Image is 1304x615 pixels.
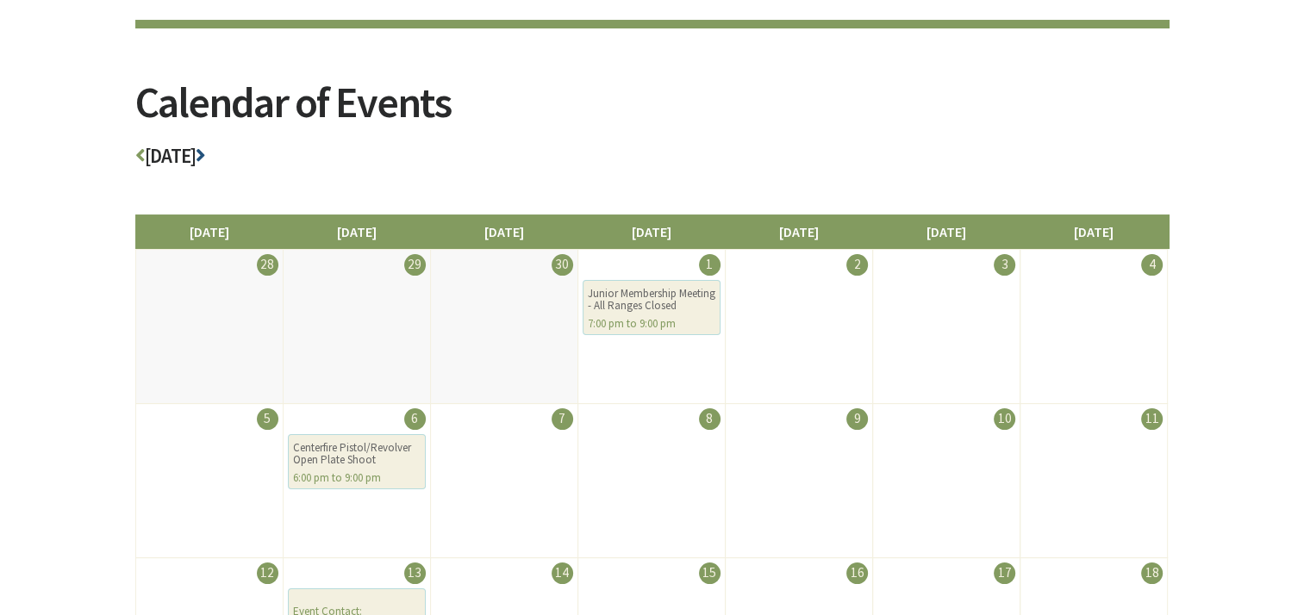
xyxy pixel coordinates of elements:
div: 7:00 pm to 9:00 pm [588,318,715,330]
div: 5 [257,408,278,430]
div: 18 [1141,562,1163,584]
div: 14 [552,562,573,584]
div: 28 [257,254,278,276]
div: 29 [404,254,426,276]
div: 17 [994,562,1015,584]
div: 9 [846,408,868,430]
li: [DATE] [1020,214,1168,249]
div: Centerfire Pistol/Revolver Open Plate Shoot [293,442,421,466]
li: [DATE] [577,214,726,249]
div: 2 [846,254,868,276]
li: [DATE] [283,214,431,249]
div: 12 [257,562,278,584]
li: [DATE] [725,214,873,249]
h2: Calendar of Events [135,81,1170,146]
h3: [DATE] [135,146,1170,176]
div: 6 [404,408,426,430]
div: 15 [699,562,721,584]
div: 13 [404,562,426,584]
div: 11 [1141,408,1163,430]
div: 30 [552,254,573,276]
li: [DATE] [872,214,1020,249]
li: [DATE] [135,214,284,249]
div: 16 [846,562,868,584]
div: 6:00 pm to 9:00 pm [293,472,421,484]
div: Junior Membership Meeting - All Ranges Closed [588,288,715,312]
div: 10 [994,408,1015,430]
div: 7 [552,408,573,430]
div: 8 [699,408,721,430]
div: 1 [699,254,721,276]
div: 3 [994,254,1015,276]
li: [DATE] [430,214,578,249]
div: 4 [1141,254,1163,276]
